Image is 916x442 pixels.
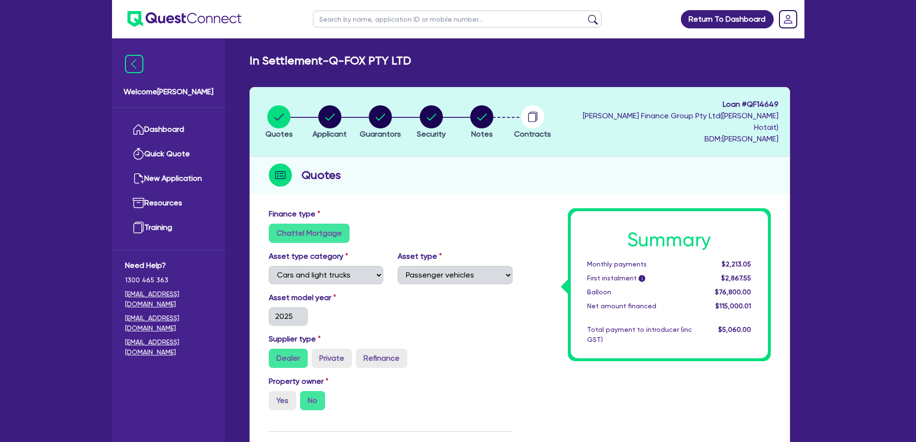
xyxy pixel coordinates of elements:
[360,129,401,139] span: Guarantors
[269,349,308,368] label: Dealer
[561,133,778,145] span: BDM: [PERSON_NAME]
[580,259,699,269] div: Monthly payments
[125,260,212,271] span: Need Help?
[301,166,341,184] h2: Quotes
[133,173,144,184] img: new-application
[359,105,402,140] button: Guarantors
[776,7,801,32] a: Dropdown toggle
[639,275,645,282] span: i
[269,333,321,345] label: Supplier type
[269,224,350,243] label: Chattel Mortgage
[721,274,751,282] span: $2,867.55
[125,191,212,215] a: Resources
[313,129,347,139] span: Applicant
[127,11,241,27] img: quest-connect-logo-blue
[125,215,212,240] a: Training
[470,105,494,140] button: Notes
[398,251,442,262] label: Asset type
[312,105,347,140] button: Applicant
[416,105,446,140] button: Security
[514,105,552,140] button: Contracts
[587,228,752,252] h1: Summary
[265,129,293,139] span: Quotes
[125,337,212,357] a: [EMAIL_ADDRESS][DOMAIN_NAME]
[580,273,699,283] div: First instalment
[514,129,551,139] span: Contracts
[125,166,212,191] a: New Application
[583,111,778,132] span: [PERSON_NAME] Finance Group Pty Ltd ( [PERSON_NAME] Hotait )
[580,301,699,311] div: Net amount financed
[269,164,292,187] img: step-icon
[125,275,212,285] span: 1300 465 363
[715,302,751,310] span: $115,000.01
[125,313,212,333] a: [EMAIL_ADDRESS][DOMAIN_NAME]
[312,349,352,368] label: Private
[715,288,751,296] span: $76,800.00
[133,148,144,160] img: quick-quote
[133,197,144,209] img: resources
[356,349,407,368] label: Refinance
[313,11,602,27] input: Search by name, application ID or mobile number...
[417,129,446,139] span: Security
[125,55,143,73] img: icon-menu-close
[300,391,325,410] label: No
[125,142,212,166] a: Quick Quote
[718,326,751,333] span: $5,060.00
[269,376,328,387] label: Property owner
[265,105,293,140] button: Quotes
[125,117,212,142] a: Dashboard
[133,222,144,233] img: training
[269,391,296,410] label: Yes
[471,129,493,139] span: Notes
[580,325,699,345] div: Total payment to introducer (inc GST)
[561,99,778,110] span: Loan # QF14649
[681,10,774,28] a: Return To Dashboard
[269,251,348,262] label: Asset type category
[124,86,213,98] span: Welcome [PERSON_NAME]
[250,54,411,68] h2: In Settlement - Q-FOX PTY LTD
[580,287,699,297] div: Balloon
[125,289,212,309] a: [EMAIL_ADDRESS][DOMAIN_NAME]
[269,208,320,220] label: Finance type
[262,292,391,303] label: Asset model year
[722,260,751,268] span: $2,213.05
